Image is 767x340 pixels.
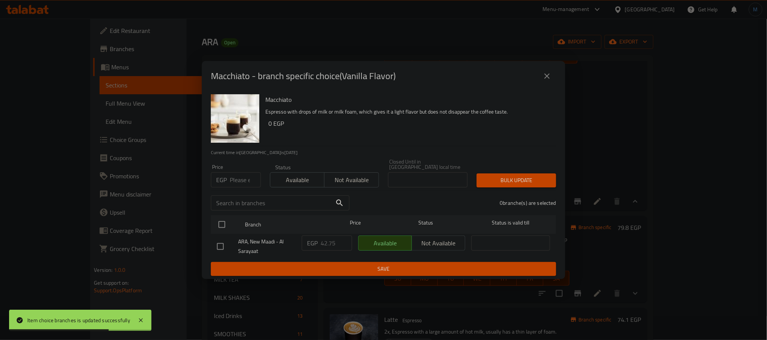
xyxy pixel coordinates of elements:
span: Bulk update [483,176,550,185]
button: Available [270,172,324,187]
input: Please enter price [321,236,352,251]
span: Not available [327,175,376,186]
span: Price [330,218,380,228]
span: ARA, New Maadi - Al Sarayaat [238,237,296,256]
button: Save [211,262,556,276]
input: Search in branches [211,195,332,211]
div: Item choice branches is updated successfully [27,316,130,324]
button: close [538,67,556,85]
h6: Macchiato [265,94,550,105]
span: Status is valid till [471,218,550,228]
button: Not available [324,172,379,187]
h2: Macchiato - branch specific choice(Vanilla Flavor) [211,70,396,82]
p: EGP [307,239,318,248]
button: Bulk update [477,173,556,187]
p: Espresso with drops of milk or milk foam, which gives it a light flavor but does not disappear th... [265,107,550,117]
span: Available [273,175,321,186]
p: EGP [216,175,227,184]
img: Macchiato [211,94,259,143]
p: Current time in [GEOGRAPHIC_DATA] is [DATE] [211,149,556,156]
span: Branch [245,220,324,229]
h6: 0 EGP [268,118,550,129]
input: Please enter price [230,172,261,187]
span: Save [217,264,550,274]
p: 0 branche(s) are selected [500,199,556,207]
span: Status [387,218,465,228]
